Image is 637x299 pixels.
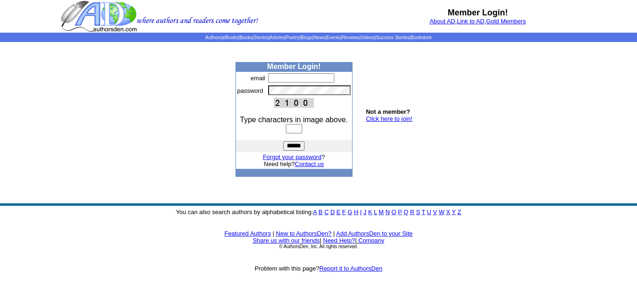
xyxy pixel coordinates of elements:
[323,237,355,244] a: Need Help?
[240,116,348,124] font: Type characters in image above.
[427,209,431,216] a: U
[360,209,362,216] a: I
[366,115,413,122] a: Click here to join!
[267,63,321,70] b: Member Login!
[354,209,358,216] a: H
[392,209,396,216] a: O
[446,209,450,216] a: X
[313,209,317,216] a: A
[222,35,238,40] a: eBooks
[237,87,263,94] font: password
[286,35,299,40] a: Poetry
[403,209,408,216] a: Q
[366,108,410,115] b: Not a member?
[251,75,265,82] font: email
[379,209,384,216] a: M
[273,230,274,237] font: |
[274,98,314,108] img: This Is CAPTCHA Image
[295,160,324,167] a: Contact us
[363,209,367,216] a: J
[439,209,444,216] a: W
[300,35,312,40] a: Blogs
[411,35,432,40] a: Bookstore
[398,209,402,216] a: P
[279,244,358,249] font: © AuthorsDen, Inc. All rights reserved.
[263,153,322,160] a: Forgot your password
[205,35,221,40] a: Authors
[318,209,323,216] a: B
[457,18,485,25] a: Link to AD
[358,237,384,244] a: Company
[205,35,431,40] span: | | | | | | | | | | | |
[422,209,425,216] a: T
[176,209,461,216] font: You can also search authors by alphabetical listing:
[326,35,341,40] a: Events
[486,18,526,25] a: Gold Members
[263,153,325,160] font: ?
[270,35,285,40] a: Articles
[336,230,413,237] a: Add AuthorsDen to your Site
[342,35,360,40] a: Reviews
[224,230,271,237] a: Featured Authors
[410,209,414,216] a: R
[433,209,437,216] a: V
[253,237,320,244] a: Share us with our friends
[457,209,461,216] a: Z
[374,209,377,216] a: L
[360,35,374,40] a: Videos
[264,160,324,167] font: Need help?
[254,35,268,40] a: Stories
[452,209,456,216] a: Y
[324,209,328,216] a: C
[330,209,334,216] a: D
[429,18,526,25] font: , ,
[448,8,508,17] b: Member Login!
[255,265,382,272] font: Problem with this page?
[336,209,340,216] a: E
[313,35,325,40] a: News
[347,209,352,216] a: G
[239,35,252,40] a: Books
[320,237,321,244] font: |
[342,209,346,216] a: F
[376,35,409,40] a: Success Stories
[429,18,455,25] a: About AD
[386,209,390,216] a: N
[276,230,332,237] a: New to AuthorsDen?
[319,265,382,272] a: Report it to AuthorsDen
[368,209,372,216] a: K
[416,209,420,216] a: S
[333,230,334,237] font: |
[355,237,384,244] font: |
